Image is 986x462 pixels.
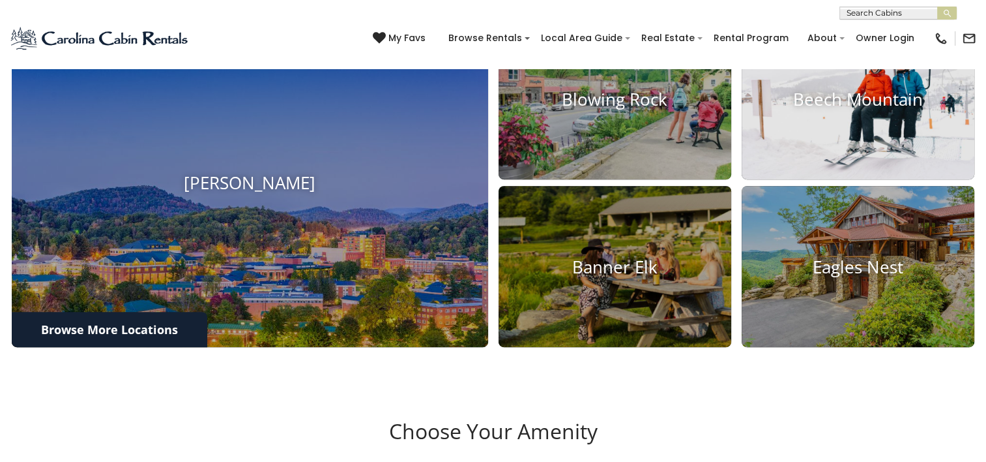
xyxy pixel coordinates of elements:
a: Local Area Guide [534,28,629,48]
h4: Beech Mountain [742,89,974,109]
img: phone-regular-black.png [934,31,948,46]
h4: Eagles Nest [742,256,974,277]
h4: Banner Elk [499,256,731,277]
a: Blowing Rock [499,18,731,179]
img: Blue-2.png [10,25,190,52]
a: Real Estate [635,28,701,48]
a: [PERSON_NAME] [12,18,488,347]
a: My Favs [373,31,429,46]
span: My Favs [388,31,426,45]
a: Eagles Nest [742,186,974,347]
a: Owner Login [849,28,921,48]
a: Banner Elk [499,186,731,347]
a: Rental Program [707,28,795,48]
a: Browse More Locations [12,312,207,347]
a: Browse Rentals [442,28,529,48]
a: About [801,28,843,48]
img: mail-regular-black.png [962,31,976,46]
h4: Blowing Rock [499,89,731,109]
a: Beech Mountain [742,18,974,179]
h4: [PERSON_NAME] [12,173,488,193]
